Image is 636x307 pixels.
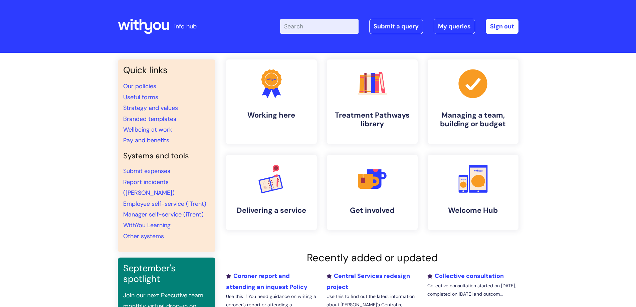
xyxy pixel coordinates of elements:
[174,21,197,32] p: info hub
[123,167,170,175] a: Submit expenses
[427,272,504,280] a: Collective consultation
[123,221,171,229] a: WithYou Learning
[428,155,518,230] a: Welcome Hub
[433,111,513,129] h4: Managing a team, building or budget
[123,65,210,75] h3: Quick links
[280,19,359,34] input: Search
[327,59,418,144] a: Treatment Pathways library
[226,272,307,291] a: Coroner report and attending an inquest Policy
[433,206,513,215] h4: Welcome Hub
[427,282,518,298] p: Collective consultation started on [DATE], completed on [DATE] and outcom...
[327,155,418,230] a: Get involved
[280,19,518,34] div: | -
[486,19,518,34] a: Sign out
[123,263,210,285] h3: September's spotlight
[123,82,156,90] a: Our policies
[123,104,178,112] a: Strategy and values
[226,252,518,264] h2: Recently added or updated
[123,151,210,161] h4: Systems and tools
[123,210,204,218] a: Manager self-service (iTrent)
[123,93,158,101] a: Useful forms
[231,111,311,120] h4: Working here
[123,178,175,197] a: Report incidents ([PERSON_NAME])
[332,206,412,215] h4: Get involved
[369,19,423,34] a: Submit a query
[123,136,169,144] a: Pay and benefits
[226,59,317,144] a: Working here
[123,200,206,208] a: Employee self-service (iTrent)
[434,19,475,34] a: My queries
[428,59,518,144] a: Managing a team, building or budget
[327,272,410,291] a: Central Services redesign project
[123,126,172,134] a: Wellbeing at work
[231,206,311,215] h4: Delivering a service
[123,232,164,240] a: Other systems
[332,111,412,129] h4: Treatment Pathways library
[123,115,176,123] a: Branded templates
[226,155,317,230] a: Delivering a service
